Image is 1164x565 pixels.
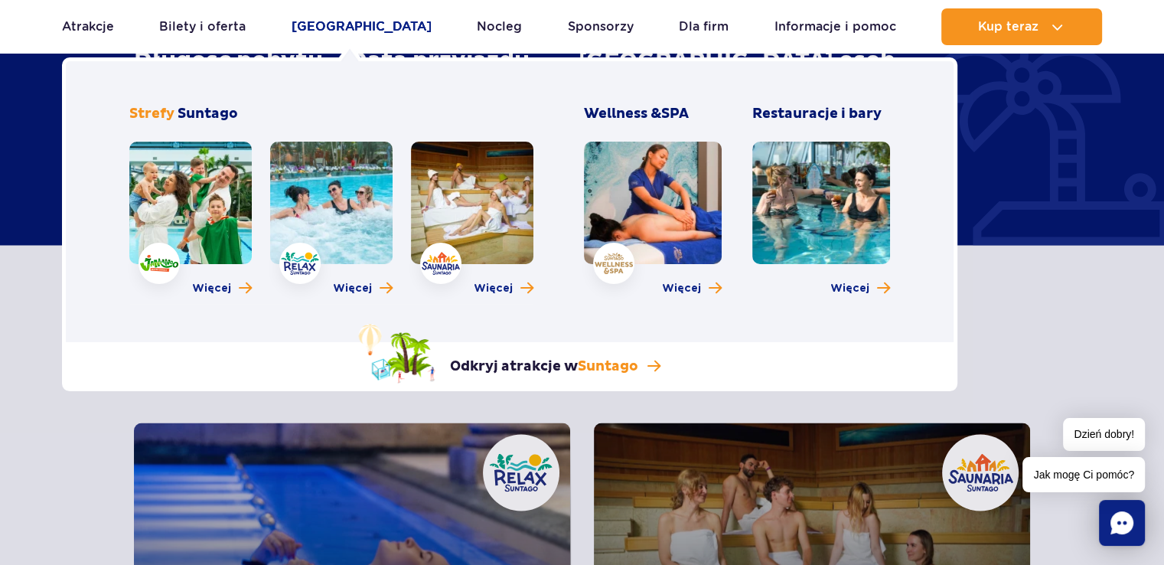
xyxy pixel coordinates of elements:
a: Więcej o strefie Jamango [192,281,252,296]
h3: Restauracje i bary [752,105,890,123]
a: Dla firm [679,8,729,45]
span: Wellness & [584,105,689,122]
span: Więcej [474,281,513,296]
span: SPA [661,105,689,122]
a: Sponsorzy [568,8,634,45]
span: Kup teraz [978,20,1038,34]
button: Kup teraz [941,8,1102,45]
span: Dzień dobry! [1063,418,1145,451]
a: Więcej o Restauracje i bary [830,281,890,296]
div: Chat [1099,500,1145,546]
a: Atrakcje [62,8,114,45]
span: Strefy [129,105,174,122]
a: Nocleg [477,8,522,45]
span: Suntago [578,358,638,375]
span: Więcej [192,281,231,296]
a: Więcej o strefie Relax [333,281,393,296]
span: Jak mogę Ci pomóc? [1022,457,1145,492]
a: Więcej o Wellness & SPA [662,281,722,296]
a: Informacje i pomoc [774,8,896,45]
span: Więcej [830,281,869,296]
a: Bilety i oferta [159,8,246,45]
p: Odkryj atrakcje w [450,358,638,376]
a: Odkryj atrakcje wSuntago [358,324,660,384]
span: Więcej [333,281,372,296]
a: Więcej o strefie Saunaria [474,281,533,296]
a: [GEOGRAPHIC_DATA] [292,8,432,45]
span: Więcej [662,281,701,296]
span: Suntago [178,105,238,122]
